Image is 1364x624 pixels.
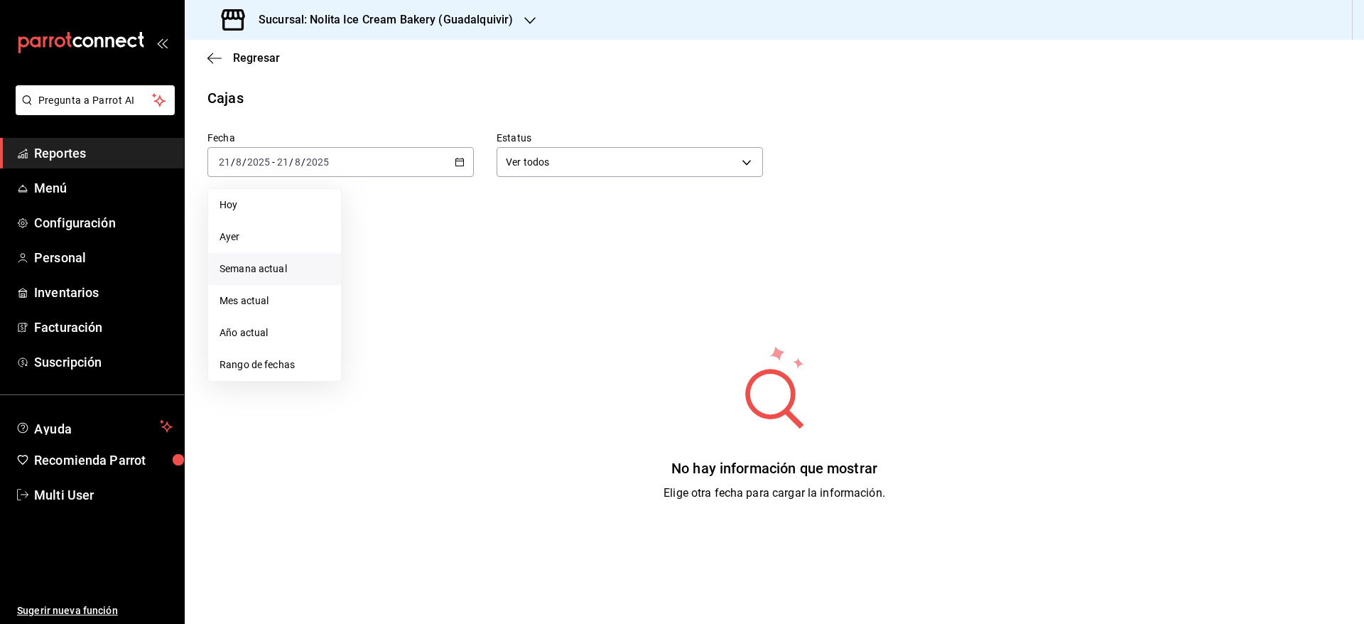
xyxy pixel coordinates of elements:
button: Regresar [207,51,280,65]
span: Configuración [34,213,173,232]
label: Estatus [497,133,763,143]
span: Reportes [34,144,173,163]
div: Cajas [207,87,244,109]
span: / [231,156,235,168]
input: -- [294,156,301,168]
span: Ayer [220,230,330,244]
span: Inventarios [34,283,173,302]
span: - [272,156,275,168]
span: Recomienda Parrot [34,451,173,470]
input: ---- [305,156,330,168]
button: open_drawer_menu [156,37,168,48]
span: Regresar [233,51,280,65]
span: Multi User [34,485,173,505]
h3: Sucursal: Nolita Ice Cream Bakery (Guadalquivir) [247,11,513,28]
div: Ver todos [497,147,763,177]
label: Fecha [207,133,474,143]
button: Pregunta a Parrot AI [16,85,175,115]
input: -- [276,156,289,168]
span: / [301,156,305,168]
span: Personal [34,248,173,267]
div: No hay información que mostrar [664,458,885,479]
span: Suscripción [34,353,173,372]
span: Rango de fechas [220,357,330,372]
span: Hoy [220,198,330,213]
input: -- [235,156,242,168]
a: Pregunta a Parrot AI [10,103,175,118]
span: Facturación [34,318,173,337]
span: Semana actual [220,262,330,276]
span: Pregunta a Parrot AI [38,93,153,108]
input: -- [218,156,231,168]
span: Menú [34,178,173,198]
input: ---- [247,156,271,168]
span: Sugerir nueva función [17,603,173,618]
span: Ayuda [34,418,154,435]
span: Mes actual [220,294,330,308]
span: / [289,156,293,168]
span: / [242,156,247,168]
span: Año actual [220,326,330,340]
span: Elige otra fecha para cargar la información. [664,486,885,500]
